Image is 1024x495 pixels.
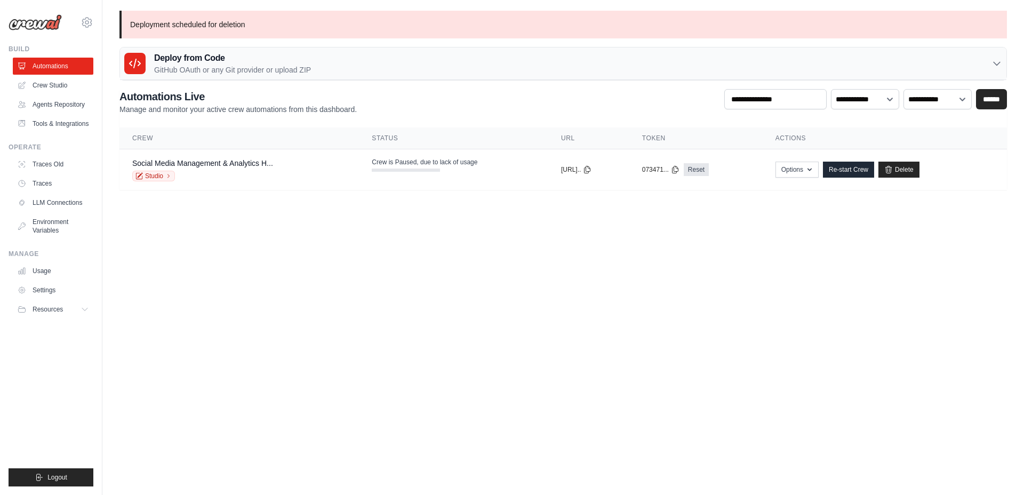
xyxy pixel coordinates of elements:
[372,158,477,166] span: Crew is Paused, due to lack of usage
[132,171,175,181] a: Studio
[775,162,819,178] button: Options
[9,45,93,53] div: Build
[823,162,874,178] a: Re-start Crew
[154,52,311,65] h3: Deploy from Code
[13,77,93,94] a: Crew Studio
[13,262,93,280] a: Usage
[878,162,919,178] a: Delete
[13,58,93,75] a: Automations
[763,127,1007,149] th: Actions
[119,127,359,149] th: Crew
[119,104,357,115] p: Manage and monitor your active crew automations from this dashboard.
[13,115,93,132] a: Tools & Integrations
[13,156,93,173] a: Traces Old
[13,282,93,299] a: Settings
[9,143,93,151] div: Operate
[9,14,62,30] img: Logo
[13,96,93,113] a: Agents Repository
[13,175,93,192] a: Traces
[359,127,548,149] th: Status
[9,250,93,258] div: Manage
[9,468,93,486] button: Logout
[629,127,763,149] th: Token
[13,301,93,318] button: Resources
[119,89,357,104] h2: Automations Live
[47,473,67,482] span: Logout
[154,65,311,75] p: GitHub OAuth or any Git provider or upload ZIP
[13,213,93,239] a: Environment Variables
[548,127,629,149] th: URL
[132,159,273,167] a: Social Media Management & Analytics H...
[13,194,93,211] a: LLM Connections
[33,305,63,314] span: Resources
[684,163,709,176] a: Reset
[119,11,1007,38] p: Deployment scheduled for deletion
[642,165,679,174] button: 073471...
